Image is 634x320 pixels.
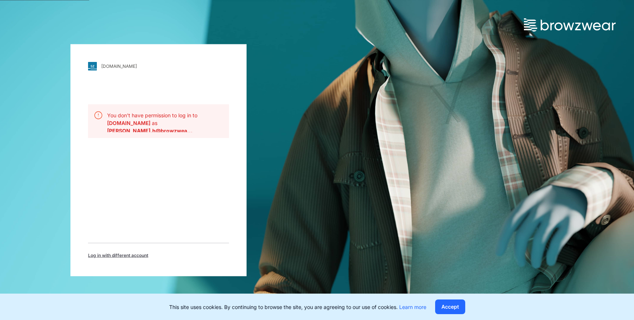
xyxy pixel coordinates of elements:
p: This site uses cookies. By continuing to browse the site, you are agreeing to our use of cookies. [169,303,426,311]
a: [DOMAIN_NAME] [88,62,229,70]
span: Log in with different account [88,252,148,258]
a: Learn more [399,304,426,310]
b: stephanie.h@browzwear.com [107,127,193,133]
p: You don't have permission to log in to as [107,111,223,126]
img: svg+xml;base64,PHN2ZyB3aWR0aD0iMjQiIGhlaWdodD0iMjQiIHZpZXdCb3g9IjAgMCAyNCAyNCIgZmlsbD0ibm9uZSIgeG... [94,111,103,119]
img: svg+xml;base64,PHN2ZyB3aWR0aD0iMjgiIGhlaWdodD0iMjgiIHZpZXdCb3g9IjAgMCAyOCAyOCIgZmlsbD0ibm9uZSIgeG... [88,62,97,70]
b: [DOMAIN_NAME] [107,119,152,126]
button: Accept [435,299,465,314]
div: [DOMAIN_NAME] [101,63,137,69]
img: browzwear-logo.73288ffb.svg [524,18,616,32]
